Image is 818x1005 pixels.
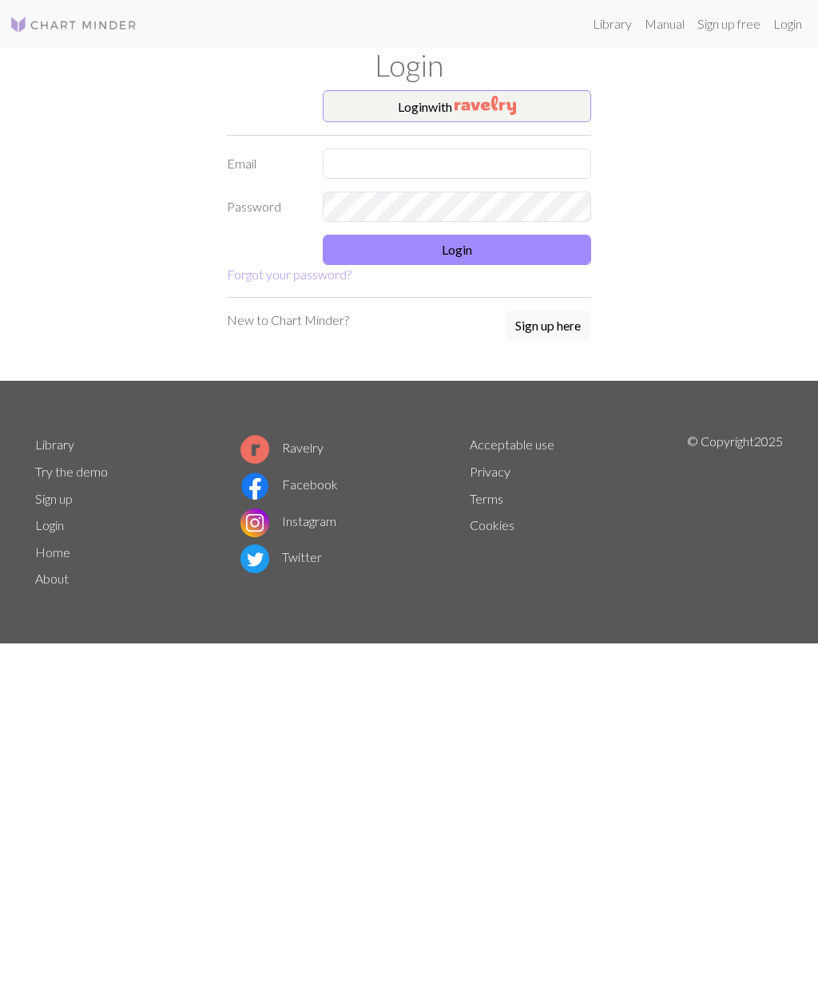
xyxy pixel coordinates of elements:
a: Acceptable use [470,437,554,452]
button: Login [323,235,591,265]
button: Sign up here [505,311,591,341]
h1: Login [26,48,792,84]
button: Loginwith [323,90,591,122]
a: Sign up free [691,8,767,40]
img: Ravelry [455,96,516,115]
a: Library [586,8,638,40]
a: Home [35,544,70,560]
img: Ravelry logo [240,435,269,464]
img: Facebook logo [240,472,269,501]
a: Instagram [240,513,336,528]
a: Facebook [240,477,338,492]
a: Try the demo [35,464,108,479]
p: © Copyright 2025 [687,432,783,593]
a: Cookies [470,517,514,532]
img: Logo [10,15,137,34]
a: Manual [638,8,691,40]
a: Library [35,437,74,452]
label: Password [217,192,313,222]
a: Twitter [240,549,322,564]
a: Sign up [35,491,73,506]
a: About [35,571,69,586]
a: Terms [470,491,503,506]
a: Login [35,517,64,532]
img: Twitter logo [240,544,269,573]
label: Email [217,148,313,179]
a: Ravelry [240,440,324,455]
img: Instagram logo [240,508,269,537]
a: Sign up here [505,311,591,342]
a: Login [767,8,808,40]
a: Forgot your password? [227,267,351,282]
a: Privacy [470,464,510,479]
p: New to Chart Minder? [227,311,349,330]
